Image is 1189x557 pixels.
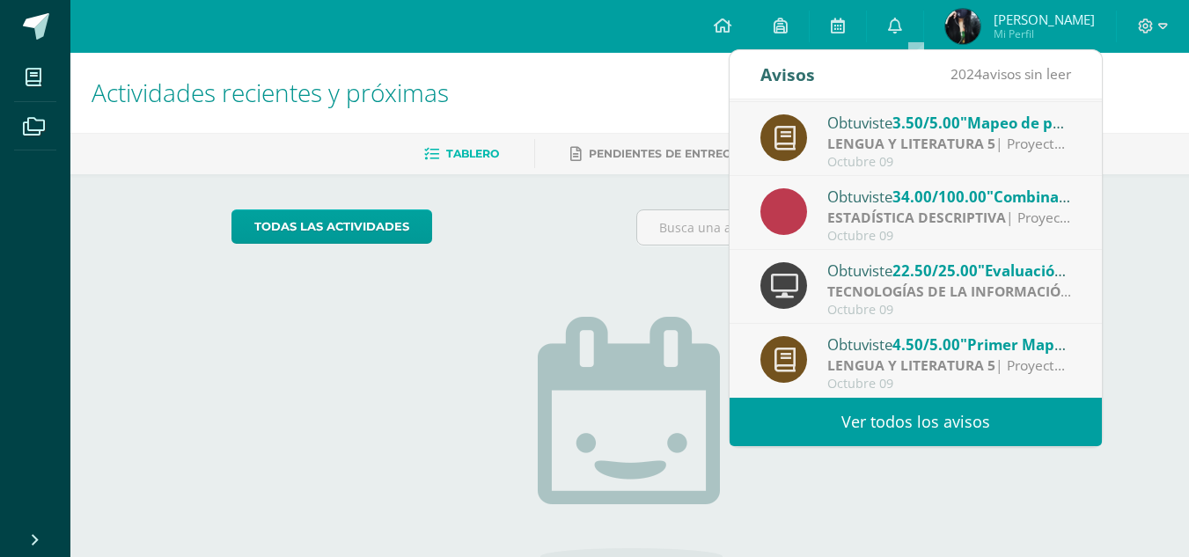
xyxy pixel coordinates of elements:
div: Octubre 09 [827,155,1072,170]
div: | Proyectos de Práctica [827,355,1072,376]
div: Octubre 09 [827,229,1072,244]
span: Tablero [446,147,499,160]
span: 22.50/25.00 [892,260,978,281]
strong: LENGUA Y LITERATURA 5 [827,134,995,153]
div: Octubre 09 [827,303,1072,318]
span: "Combinatoria" [987,187,1101,207]
span: "Evaluación Final" [978,260,1110,281]
div: Avisos [760,50,815,99]
span: avisos sin leer [950,64,1071,84]
div: | Proyecto de dominio [827,208,1072,228]
a: Tablero [424,140,499,168]
div: Obtuviste en [827,185,1072,208]
div: Octubre 09 [827,377,1072,392]
a: todas las Actividades [231,209,432,244]
div: Obtuviste en [827,259,1072,282]
a: Pendientes de entrega [570,140,739,168]
a: Ver todos los avisos [730,398,1102,446]
span: 2024 [950,64,982,84]
strong: ESTADÍSTICA DESCRIPTIVA [827,208,1006,227]
input: Busca una actividad próxima aquí... [637,210,1027,245]
div: Obtuviste en [827,333,1072,355]
span: 4.50/5.00 [892,334,960,355]
span: Actividades recientes y próximas [92,76,449,109]
span: Mi Perfil [994,26,1095,41]
img: 60db0f91bbcf37e9f896dc4a507d05ee.png [945,9,980,44]
div: | Evaluación Final [827,282,1072,302]
span: Pendientes de entrega [589,147,739,160]
span: 34.00/100.00 [892,187,987,207]
strong: LENGUA Y LITERATURA 5 [827,355,995,375]
span: 3.50/5.00 [892,113,960,133]
span: [PERSON_NAME] [994,11,1095,28]
div: Obtuviste en [827,111,1072,134]
div: | Proyectos de Dominio [827,134,1072,154]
